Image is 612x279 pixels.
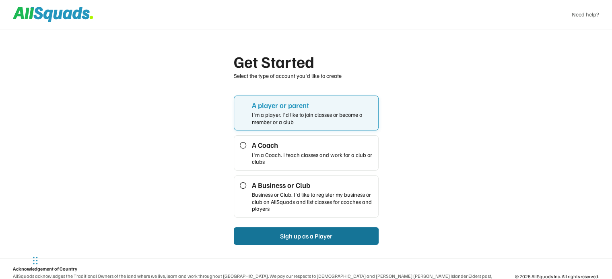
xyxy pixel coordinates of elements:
div: Select the type of account you'd like to create [234,72,379,79]
button: Sigh up as a Player [234,227,379,245]
a: Need help? [572,11,599,18]
div: Get Started [234,52,371,71]
div: A player or parent [252,101,373,110]
div: Acknowledgement of Country [13,265,77,273]
div: I'm a player. I'd like to join classes or become a member or a club [252,111,373,125]
div: I'm a Coach. I teach classes and work for a club or clubs [252,151,373,165]
div: A Coach [252,141,373,150]
div: Business or Club. I'd like to register my business or club on AllSquads and list classes for coac... [252,191,373,212]
div: A Business or Club [252,181,373,190]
